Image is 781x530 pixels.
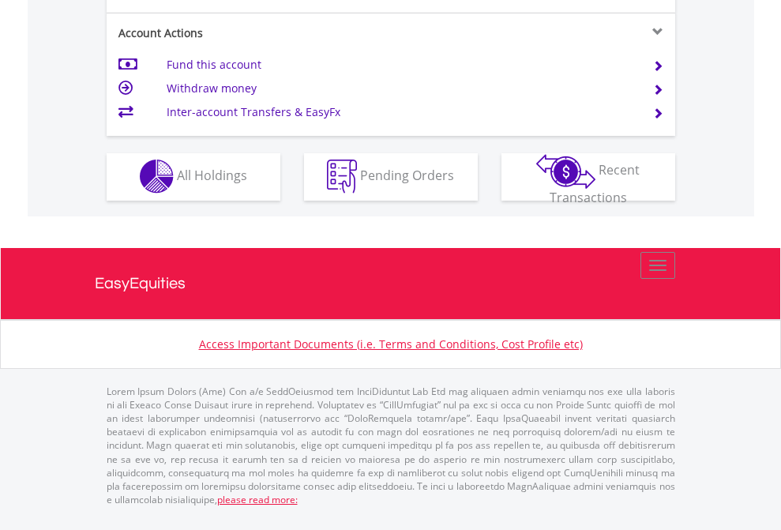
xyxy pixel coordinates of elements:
[95,248,687,319] a: EasyEquities
[327,160,357,194] img: pending_instructions-wht.png
[167,53,633,77] td: Fund this account
[304,153,478,201] button: Pending Orders
[107,25,391,41] div: Account Actions
[536,154,595,189] img: transactions-zar-wht.png
[107,153,280,201] button: All Holdings
[167,77,633,100] td: Withdraw money
[501,153,675,201] button: Recent Transactions
[107,385,675,506] p: Lorem Ipsum Dolors (Ame) Con a/e SeddOeiusmod tem InciDiduntut Lab Etd mag aliquaen admin veniamq...
[550,161,640,206] span: Recent Transactions
[140,160,174,194] img: holdings-wht.png
[167,100,633,124] td: Inter-account Transfers & EasyFx
[177,167,247,184] span: All Holdings
[360,167,454,184] span: Pending Orders
[217,493,298,506] a: please read more:
[199,336,583,351] a: Access Important Documents (i.e. Terms and Conditions, Cost Profile etc)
